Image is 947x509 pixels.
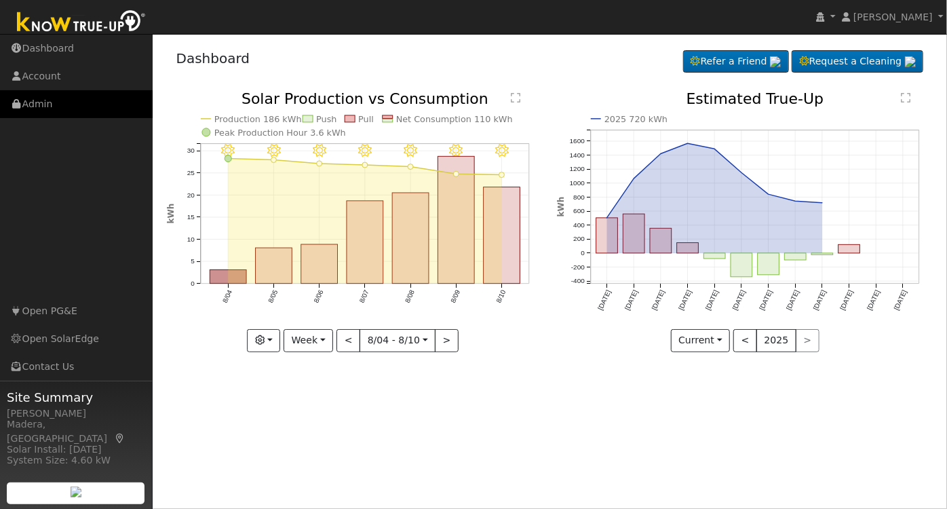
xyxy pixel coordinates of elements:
text: 400 [573,221,585,229]
text: [DATE] [812,289,828,312]
div: [PERSON_NAME] [7,407,145,421]
text: 8/07 [358,289,370,305]
i: 8/05 - Clear [267,145,280,158]
i: 8/08 - Clear [404,145,417,158]
rect: onclick="" [758,253,779,275]
i: 8/09 - Clear [450,145,463,158]
text: 8/05 [267,289,279,305]
text: 2025 720 kWh [604,114,668,124]
text: 200 [573,235,585,243]
rect: onclick="" [210,270,246,284]
rect: onclick="" [301,244,338,284]
div: Madera, [GEOGRAPHIC_DATA] [7,417,145,446]
circle: onclick="" [632,176,637,182]
rect: onclick="" [838,245,860,254]
text: -400 [571,278,585,285]
rect: onclick="" [438,157,474,284]
i: 8/04 - Clear [221,145,235,158]
text: Production 186 kWh [214,114,302,124]
rect: onclick="" [704,253,726,259]
text: Solar Production vs Consumption [241,90,488,107]
rect: onclick="" [731,253,753,277]
text: [DATE] [785,289,800,312]
circle: onclick="" [820,200,826,206]
rect: onclick="" [347,201,383,284]
text: [DATE] [839,289,855,312]
text: Push [316,114,336,124]
button: 8/04 - 8/10 [360,329,436,352]
rect: onclick="" [785,253,807,260]
img: retrieve [905,56,916,67]
text: 8/04 [221,289,233,305]
text: Net Consumption 110 kWh [396,114,513,124]
a: Map [114,433,126,444]
rect: onclick="" [392,193,429,284]
text: 8/06 [312,289,324,305]
rect: onclick="" [650,229,672,254]
text: 8/08 [404,289,416,305]
button: > [435,329,459,352]
text: 1200 [570,166,585,173]
text: [DATE] [623,289,639,312]
text: [DATE] [866,289,882,312]
text: 5 [191,258,195,265]
img: retrieve [71,487,81,497]
button: Current [671,329,731,352]
circle: onclick="" [316,161,322,166]
circle: onclick="" [712,147,718,152]
rect: onclick="" [596,218,618,253]
text: 25 [187,169,195,176]
rect: onclick="" [623,214,645,254]
i: 8/10 - Clear [495,145,509,158]
circle: onclick="" [604,215,610,221]
button: Week [284,329,333,352]
circle: onclick="" [658,151,663,157]
circle: onclick="" [499,172,505,178]
text: -200 [571,263,585,271]
text: 0 [581,250,585,257]
text: 600 [573,208,585,215]
text:  [901,92,910,103]
text: 1400 [570,151,585,159]
div: Solar Install: [DATE] [7,442,145,457]
text: [DATE] [731,289,747,312]
text: 0 [191,280,195,287]
a: Request a Cleaning [792,50,923,73]
button: < [733,329,757,352]
text: 30 [187,147,195,155]
text: [DATE] [678,289,693,312]
i: 8/07 - Clear [358,145,372,158]
circle: onclick="" [408,164,413,170]
text: 20 [187,191,195,199]
a: Refer a Friend [683,50,789,73]
circle: onclick="" [685,141,691,147]
circle: onclick="" [766,191,771,197]
span: [PERSON_NAME] [853,12,933,22]
text: [DATE] [651,289,666,312]
text: 8/10 [495,289,507,305]
text: [DATE] [704,289,720,312]
a: Dashboard [176,50,250,67]
circle: onclick="" [453,172,459,177]
text:  [511,92,520,103]
img: Know True-Up [10,7,153,38]
text: 10 [187,235,195,243]
span: Site Summary [7,388,145,407]
circle: onclick="" [793,199,798,204]
circle: onclick="" [225,155,231,162]
text: 1600 [570,137,585,145]
text: Peak Production Hour 3.6 kWh [214,128,346,138]
text: kWh [556,197,566,217]
text: [DATE] [597,289,613,312]
circle: onclick="" [271,157,276,163]
i: 8/06 - Clear [313,145,326,158]
text: 800 [573,193,585,201]
rect: onclick="" [484,187,520,284]
img: retrieve [770,56,781,67]
rect: onclick="" [255,248,292,284]
text: Estimated True-Up [687,90,824,107]
rect: onclick="" [677,243,699,253]
div: System Size: 4.60 kW [7,453,145,468]
text: kWh [166,204,176,224]
text: 15 [187,214,195,221]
